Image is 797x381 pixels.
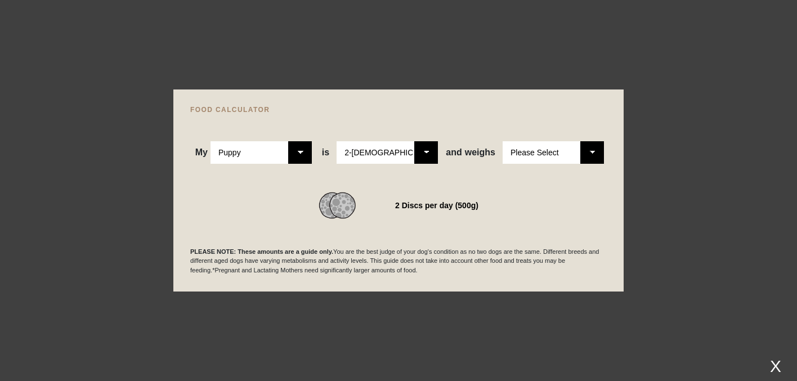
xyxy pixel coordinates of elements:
div: X [765,357,786,375]
span: weighs [446,147,495,158]
span: and [446,147,464,158]
div: 2 Discs per day (500g) [395,198,478,213]
b: PLEASE NOTE: These amounts are a guide only. [190,248,333,255]
p: You are the best judge of your dog's condition as no two dogs are the same. Different breeds and ... [190,247,607,275]
span: is [322,147,329,158]
h4: FOOD CALCULATOR [190,106,607,113]
span: My [195,147,208,158]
